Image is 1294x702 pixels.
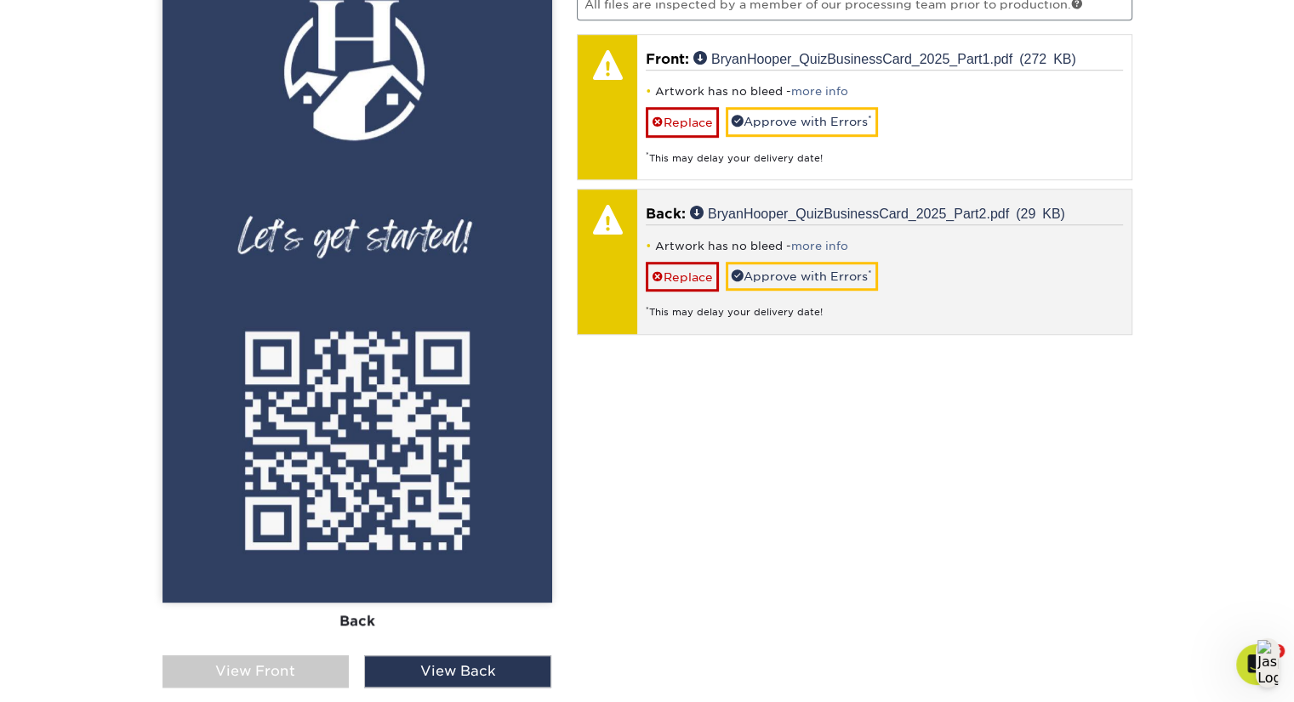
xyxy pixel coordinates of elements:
[646,107,719,137] a: Replace
[646,239,1123,253] li: Artwork has no bleed -
[364,655,551,688] div: View Back
[693,51,1076,65] a: BryanHooper_QuizBusinessCard_2025_Part1.pdf (272 KB)
[646,51,689,67] span: Front:
[690,206,1065,219] a: BryanHooper_QuizBusinessCard_2025_Part2.pdf (29 KB)
[646,206,686,222] span: Back:
[646,138,1123,166] div: This may delay your delivery date!
[646,262,719,292] a: Replace
[726,107,878,136] a: Approve with Errors*
[1236,644,1277,685] iframe: Intercom live chat
[726,262,878,291] a: Approve with Errors*
[162,603,552,640] div: Back
[791,85,848,98] a: more info
[646,84,1123,99] li: Artwork has no bleed -
[162,655,350,688] div: View Front
[791,240,848,252] a: more info
[646,292,1123,320] div: This may delay your delivery date!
